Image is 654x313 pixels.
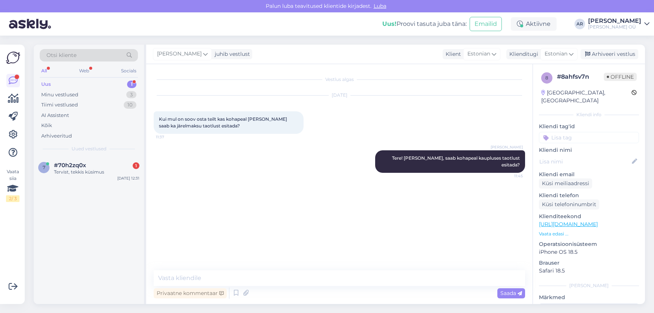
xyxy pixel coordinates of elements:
[511,17,557,31] div: Aktiivne
[470,17,502,31] button: Emailid
[539,111,639,118] div: Kliendi info
[581,49,638,59] div: Arhiveeri vestlus
[539,157,630,166] input: Lisa nimi
[604,73,637,81] span: Offline
[6,51,20,65] img: Askly Logo
[117,175,139,181] div: [DATE] 12:31
[539,123,639,130] p: Kliendi tag'id
[54,169,139,175] div: Tervist, tekkis küsimus
[43,165,45,170] span: 7
[133,162,139,169] div: 1
[491,144,523,150] span: [PERSON_NAME]
[539,221,598,228] a: [URL][DOMAIN_NAME]
[539,132,639,143] input: Lisa tag
[46,51,76,59] span: Otsi kliente
[495,173,523,179] span: 11:45
[539,231,639,237] p: Vaata edasi ...
[539,240,639,248] p: Operatsioonisüsteem
[539,146,639,154] p: Kliendi nimi
[41,132,72,140] div: Arhiveeritud
[539,171,639,178] p: Kliendi email
[6,168,19,202] div: Vaata siia
[72,145,106,152] span: Uued vestlused
[41,91,78,99] div: Minu vestlused
[41,81,51,88] div: Uus
[588,24,641,30] div: [PERSON_NAME] OÜ
[500,290,522,297] span: Saada
[154,288,227,298] div: Privaatne kommentaar
[392,155,521,168] span: Tere! [PERSON_NAME], saab kohapeal kaupluses taotlust esitada?
[154,92,525,99] div: [DATE]
[506,50,538,58] div: Klienditugi
[588,18,641,24] div: [PERSON_NAME]
[588,18,650,30] a: [PERSON_NAME][PERSON_NAME] OÜ
[575,19,585,29] div: AR
[41,101,78,109] div: Tiimi vestlused
[127,81,136,88] div: 1
[539,248,639,256] p: iPhone OS 18.5
[545,50,567,58] span: Estonian
[41,112,69,119] div: AI Assistent
[539,267,639,275] p: Safari 18.5
[371,3,389,9] span: Luba
[78,66,91,76] div: Web
[159,116,288,129] span: Kui mul on soov osta teilt kas kohapeal [PERSON_NAME] saab ka järelmaksu taotlust esitada?
[120,66,138,76] div: Socials
[539,199,599,210] div: Küsi telefoninumbrit
[539,178,592,189] div: Küsi meiliaadressi
[156,134,184,140] span: 11:37
[557,72,604,81] div: # 8ahfsv7n
[382,20,397,27] b: Uus!
[443,50,461,58] div: Klient
[539,213,639,220] p: Klienditeekond
[154,76,525,83] div: Vestlus algas
[6,195,19,202] div: 2 / 3
[212,50,250,58] div: juhib vestlust
[40,66,48,76] div: All
[382,19,467,28] div: Proovi tasuta juba täna:
[539,282,639,289] div: [PERSON_NAME]
[126,91,136,99] div: 3
[467,50,490,58] span: Estonian
[41,122,52,129] div: Kõik
[539,192,639,199] p: Kliendi telefon
[124,101,136,109] div: 10
[541,89,632,105] div: [GEOGRAPHIC_DATA], [GEOGRAPHIC_DATA]
[157,50,202,58] span: [PERSON_NAME]
[539,259,639,267] p: Brauser
[545,75,548,81] span: 8
[539,294,639,301] p: Märkmed
[54,162,86,169] span: #70h2zq0x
